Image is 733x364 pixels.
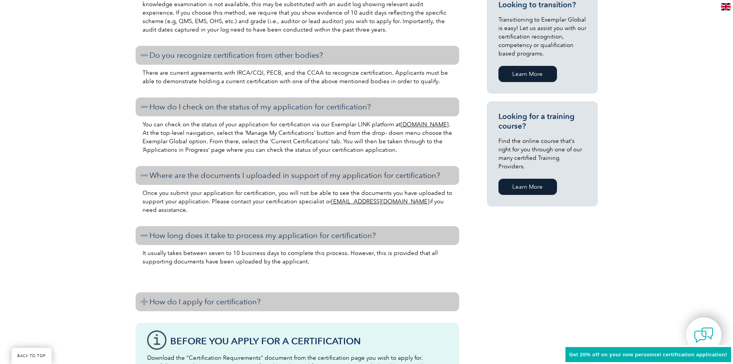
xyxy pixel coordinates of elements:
p: You can check on the status of your application for certification via our Exemplar LINK platform ... [143,120,452,154]
h3: How do I apply for certification? [136,292,459,311]
h3: Before You Apply For a Certification [170,336,448,346]
a: Learn More [498,179,557,195]
p: Transitioning to Exemplar Global is easy! Let us assist you with our certification recognition, c... [498,15,586,58]
h3: Where are the documents I uploaded in support of my application for certification? [136,166,459,185]
p: It usually takes between seven to 10 business days to complete this process. However, this is pro... [143,249,452,266]
p: There are current agreements with IRCA/CQI, PECB, and the CCAA to recognize certification. Applic... [143,69,452,86]
p: Once you submit your application for certification, you will not be able to see the documents you... [143,189,452,214]
a: BACK TO TOP [12,348,52,364]
h3: Do you recognize certification from other bodies? [136,46,459,65]
img: contact-chat.png [694,325,713,345]
a: Learn More [498,66,557,82]
h3: How long does it take to process my application for certification? [136,226,459,245]
h3: Looking for a training course? [498,112,586,131]
span: Get 20% off on your new personnel certification application! [569,352,727,357]
a: [DOMAIN_NAME] [401,121,449,128]
p: Find the online course that’s right for you through one of our many certified Training Providers. [498,137,586,171]
a: [EMAIL_ADDRESS][DOMAIN_NAME] [331,198,429,205]
h3: How do I check on the status of my application for certification? [136,97,459,116]
img: en [721,3,731,10]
